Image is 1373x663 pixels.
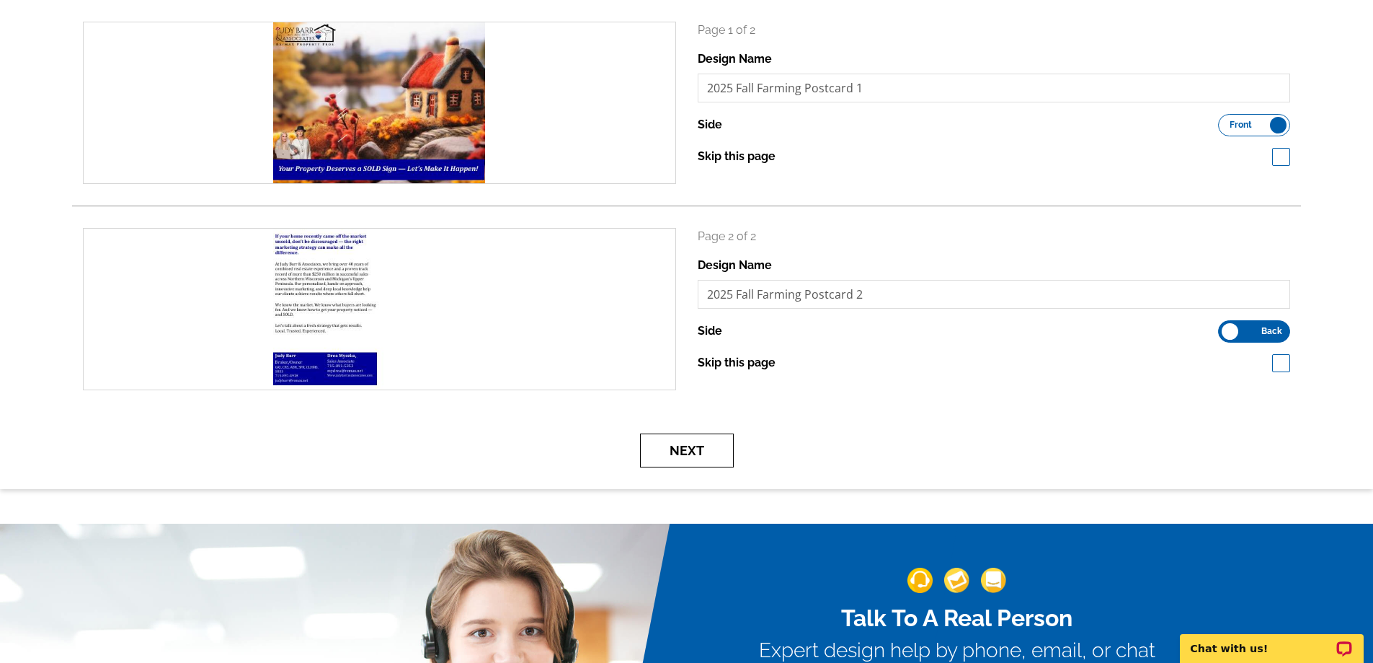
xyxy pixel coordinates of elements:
[981,568,1006,593] img: support-img-3_1.png
[698,257,772,274] label: Design Name
[640,434,734,467] button: Next
[698,116,722,133] label: Side
[698,280,1291,309] input: File Name
[1230,121,1252,128] span: Front
[698,74,1291,102] input: File Name
[1170,618,1373,663] iframe: LiveChat chat widget
[698,228,1291,245] p: Page 2 of 2
[698,322,722,340] label: Side
[759,638,1155,663] h3: Expert design help by phone, email, or chat
[907,568,933,593] img: support-img-1.png
[1261,328,1282,335] span: Back
[698,51,772,68] label: Design Name
[698,148,776,165] label: Skip this page
[698,22,1291,39] p: Page 1 of 2
[944,568,969,593] img: support-img-2.png
[759,605,1155,632] h2: Talk To A Real Person
[698,354,776,372] label: Skip this page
